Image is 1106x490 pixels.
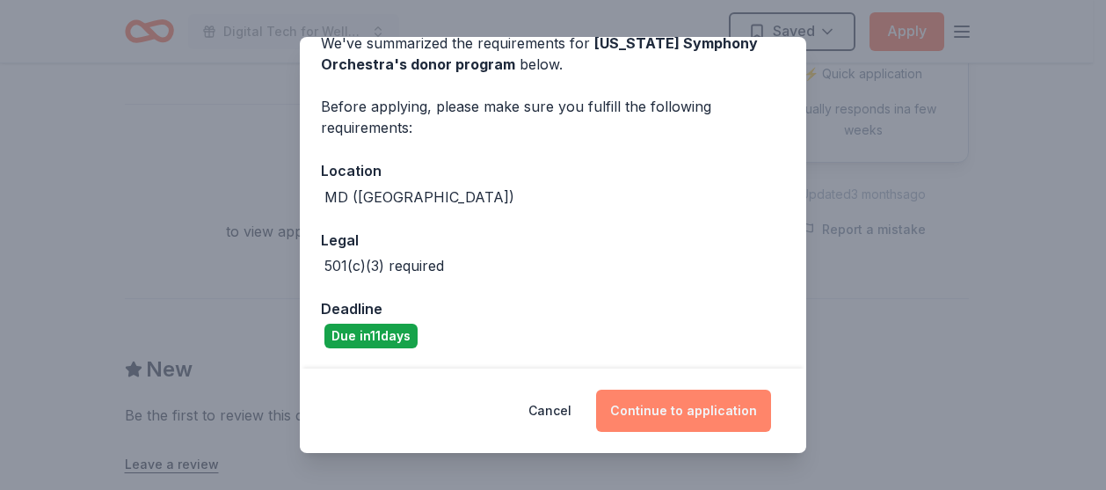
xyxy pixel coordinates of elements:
button: Cancel [528,390,571,432]
div: Deadline [321,297,785,320]
div: Before applying, please make sure you fulfill the following requirements: [321,96,785,138]
div: Due in 11 days [324,324,418,348]
div: 501(c)(3) required [324,255,444,276]
div: MD ([GEOGRAPHIC_DATA]) [324,186,514,208]
div: Legal [321,229,785,252]
div: Location [321,159,785,182]
div: We've summarized the requirements for below. [321,33,785,75]
button: Continue to application [596,390,771,432]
